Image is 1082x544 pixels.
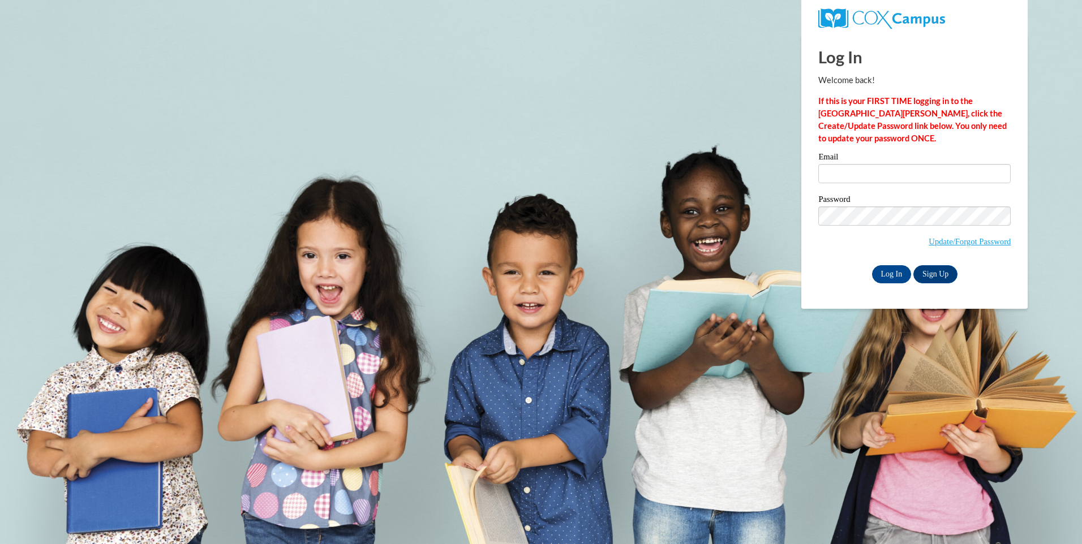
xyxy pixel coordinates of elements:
label: Password [818,195,1011,206]
a: Update/Forgot Password [929,237,1011,246]
strong: If this is your FIRST TIME logging in to the [GEOGRAPHIC_DATA][PERSON_NAME], click the Create/Upd... [818,96,1007,143]
h1: Log In [818,45,1011,68]
label: Email [818,153,1011,164]
input: Log In [872,265,912,283]
a: COX Campus [818,13,944,23]
p: Welcome back! [818,74,1011,87]
a: Sign Up [913,265,958,283]
img: COX Campus [818,8,944,29]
